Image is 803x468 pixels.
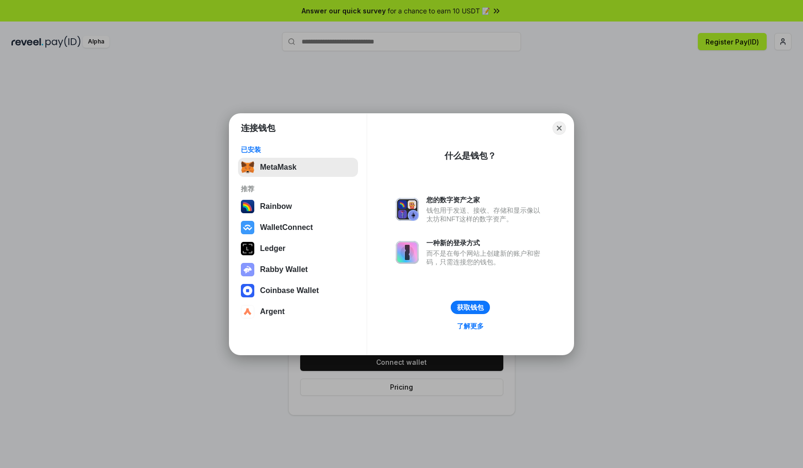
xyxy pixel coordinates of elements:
[241,305,254,318] img: svg+xml,%3Csvg%20width%3D%2228%22%20height%3D%2228%22%20viewBox%3D%220%200%2028%2028%22%20fill%3D...
[260,163,296,172] div: MetaMask
[445,150,496,162] div: 什么是钱包？
[241,145,355,154] div: 已安装
[396,198,419,221] img: svg+xml,%3Csvg%20xmlns%3D%22http%3A%2F%2Fwww.w3.org%2F2000%2Fsvg%22%20fill%3D%22none%22%20viewBox...
[238,260,358,279] button: Rabby Wallet
[426,249,545,266] div: 而不是在每个网站上创建新的账户和密码，只需连接您的钱包。
[238,302,358,321] button: Argent
[241,185,355,193] div: 推荐
[241,221,254,234] img: svg+xml,%3Csvg%20width%3D%2228%22%20height%3D%2228%22%20viewBox%3D%220%200%2028%2028%22%20fill%3D...
[451,301,490,314] button: 获取钱包
[238,239,358,258] button: Ledger
[426,206,545,223] div: 钱包用于发送、接收、存储和显示像以太坊和NFT这样的数字资产。
[260,286,319,295] div: Coinbase Wallet
[238,158,358,177] button: MetaMask
[260,202,292,211] div: Rainbow
[260,265,308,274] div: Rabby Wallet
[426,239,545,247] div: 一种新的登录方式
[241,122,275,134] h1: 连接钱包
[238,218,358,237] button: WalletConnect
[241,284,254,297] img: svg+xml,%3Csvg%20width%3D%2228%22%20height%3D%2228%22%20viewBox%3D%220%200%2028%2028%22%20fill%3D...
[238,281,358,300] button: Coinbase Wallet
[457,322,484,330] div: 了解更多
[260,307,285,316] div: Argent
[396,241,419,264] img: svg+xml,%3Csvg%20xmlns%3D%22http%3A%2F%2Fwww.w3.org%2F2000%2Fsvg%22%20fill%3D%22none%22%20viewBox...
[553,121,566,135] button: Close
[451,320,489,332] a: 了解更多
[241,200,254,213] img: svg+xml,%3Csvg%20width%3D%22120%22%20height%3D%22120%22%20viewBox%3D%220%200%20120%20120%22%20fil...
[457,303,484,312] div: 获取钱包
[260,223,313,232] div: WalletConnect
[241,161,254,174] img: svg+xml,%3Csvg%20fill%3D%22none%22%20height%3D%2233%22%20viewBox%3D%220%200%2035%2033%22%20width%...
[241,242,254,255] img: svg+xml,%3Csvg%20xmlns%3D%22http%3A%2F%2Fwww.w3.org%2F2000%2Fsvg%22%20width%3D%2228%22%20height%3...
[426,196,545,204] div: 您的数字资产之家
[238,197,358,216] button: Rainbow
[241,263,254,276] img: svg+xml,%3Csvg%20xmlns%3D%22http%3A%2F%2Fwww.w3.org%2F2000%2Fsvg%22%20fill%3D%22none%22%20viewBox...
[260,244,285,253] div: Ledger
